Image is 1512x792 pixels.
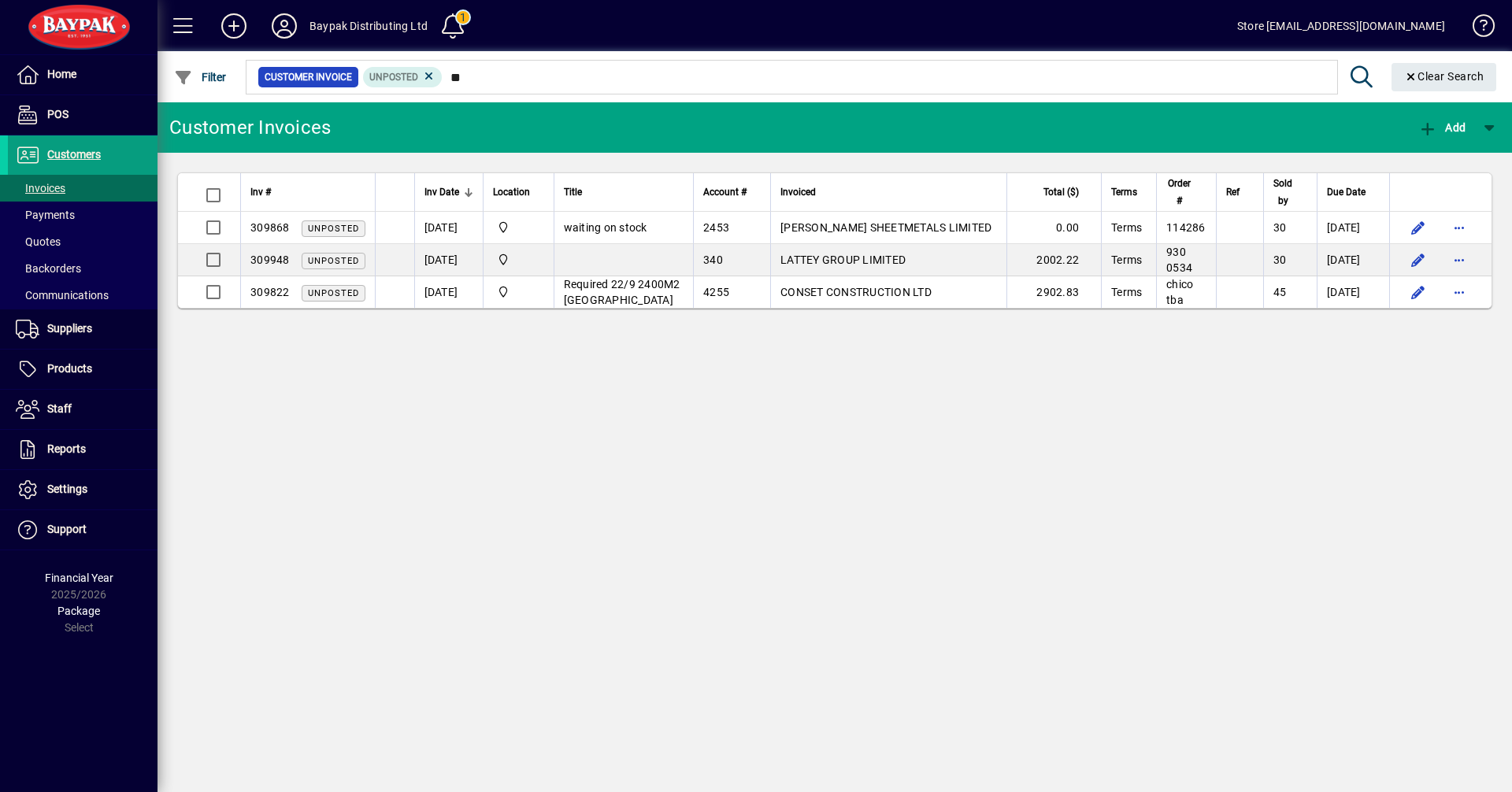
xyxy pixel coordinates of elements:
[1006,244,1101,276] td: 2002.22
[493,219,544,236] span: Baypak - Onekawa
[8,202,157,228] a: Payments
[424,183,473,201] div: Inv Date
[1226,183,1240,201] span: Ref
[1017,183,1093,201] div: Total ($)
[16,182,65,194] span: Invoices
[8,470,157,509] a: Settings
[1273,254,1287,266] span: 30
[1273,221,1287,234] span: 30
[424,183,459,201] span: Inv Date
[47,68,76,80] span: Home
[1327,183,1366,201] span: Due Date
[1166,246,1192,274] span: 930 0534
[8,282,157,309] a: Communications
[493,183,530,201] span: Location
[1006,276,1101,308] td: 2902.83
[1414,113,1469,142] button: Add
[1166,175,1206,209] div: Order #
[1461,3,1492,54] a: Knowledge Base
[703,183,747,201] span: Account #
[363,67,443,87] mat-chip: Customer Invoice Status: Unposted
[57,605,100,617] span: Package
[1317,212,1389,244] td: [DATE]
[8,255,157,282] a: Backorders
[45,572,113,584] span: Financial Year
[47,442,86,455] span: Reports
[1447,215,1472,240] button: More options
[8,510,157,550] a: Support
[209,12,259,40] button: Add
[1166,278,1193,306] span: chico tba
[8,55,157,94] a: Home
[1273,175,1307,209] div: Sold by
[16,209,75,221] span: Payments
[1006,212,1101,244] td: 0.00
[16,289,109,302] span: Communications
[780,254,906,266] span: LATTEY GROUP LIMITED
[309,13,428,39] div: Baypak Distributing Ltd
[250,183,365,201] div: Inv #
[169,115,331,140] div: Customer Invoices
[1043,183,1079,201] span: Total ($)
[703,286,729,298] span: 4255
[308,256,359,266] span: Unposted
[47,322,92,335] span: Suppliers
[780,286,932,298] span: CONSET CONSTRUCTION LTD
[1418,121,1466,134] span: Add
[1273,175,1293,209] span: Sold by
[564,221,647,234] span: waiting on stock
[8,175,157,202] a: Invoices
[1111,183,1137,201] span: Terms
[308,224,359,234] span: Unposted
[250,221,290,234] span: 309868
[564,183,684,201] div: Title
[564,183,582,201] span: Title
[1317,276,1389,308] td: [DATE]
[703,183,761,201] div: Account #
[1226,183,1254,201] div: Ref
[8,430,157,469] a: Reports
[47,402,72,415] span: Staff
[1392,63,1497,91] button: Clear
[1327,183,1380,201] div: Due Date
[47,108,69,120] span: POS
[1406,247,1431,272] button: Edit
[780,183,997,201] div: Invoiced
[1237,13,1445,39] div: Store [EMAIL_ADDRESS][DOMAIN_NAME]
[414,212,483,244] td: [DATE]
[564,278,680,306] span: Required 22/9 2400M2 [GEOGRAPHIC_DATA]
[1447,247,1472,272] button: More options
[1111,254,1142,266] span: Terms
[47,523,87,535] span: Support
[250,254,290,266] span: 309948
[174,71,227,83] span: Filter
[703,221,729,234] span: 2453
[16,235,61,248] span: Quotes
[1406,279,1431,305] button: Edit
[8,309,157,349] a: Suppliers
[8,228,157,255] a: Quotes
[493,183,544,201] div: Location
[265,69,352,85] span: Customer Invoice
[47,483,87,495] span: Settings
[414,276,483,308] td: [DATE]
[780,221,991,234] span: [PERSON_NAME] SHEETMETALS LIMITED
[1317,244,1389,276] td: [DATE]
[250,183,271,201] span: Inv #
[259,12,309,40] button: Profile
[369,72,418,83] span: Unposted
[250,286,290,298] span: 309822
[493,283,544,301] span: Baypak - Onekawa
[1406,215,1431,240] button: Edit
[1273,286,1287,298] span: 45
[1447,279,1472,305] button: More options
[493,251,544,268] span: Baypak - Onekawa
[170,63,231,91] button: Filter
[1111,286,1142,298] span: Terms
[1111,221,1142,234] span: Terms
[8,350,157,389] a: Products
[47,362,92,375] span: Products
[414,244,483,276] td: [DATE]
[1166,221,1206,234] span: 114286
[1166,175,1192,209] span: Order #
